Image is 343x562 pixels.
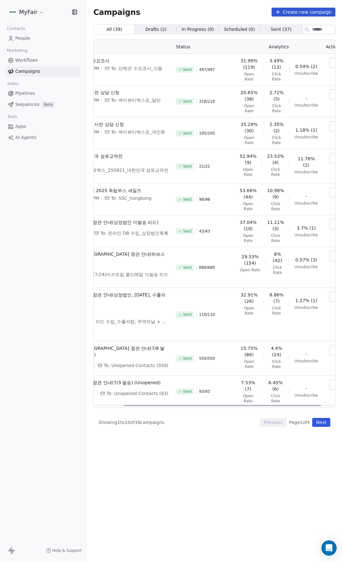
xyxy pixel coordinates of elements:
[271,26,292,33] span: Sent ( 37 )
[239,121,259,134] span: 35.29% (30)
[183,229,192,234] span: Sent
[294,393,318,398] span: Unsubscribe
[15,101,39,108] span: Sequences
[46,548,82,553] a: Help & Support
[269,135,284,145] span: Click Rate
[306,385,307,392] span: -
[269,121,284,134] span: 2.35% (2)
[199,67,215,72] span: 497 / 497
[15,134,37,141] span: AI Agents
[267,219,284,232] span: 11.11% (3)
[46,292,168,304] span: 비즈트립_두바이, 홍콩 참관 안내(상장법인, [DATE], 수출의 탑)
[4,24,28,33] span: Contacts
[240,267,260,273] span: Open Rate
[5,99,80,110] a: SequencesBeta
[306,95,307,101] span: -
[295,127,317,133] span: 1.18% (1)
[294,232,318,238] span: Unsubscribe
[267,233,284,243] span: Click Rate
[239,219,257,232] span: 37.04% (10)
[9,8,17,16] img: %C3%AC%C2%9B%C2%90%C3%AD%C2%98%C2%95%20%C3%AB%C2%A1%C2%9C%C3%AA%C2%B3%C2%A0(white+round).png
[42,101,55,108] span: Beta
[46,251,168,264] span: 비즈트립_두바이, [GEOGRAPHIC_DATA] 참관 안내(허브스팟 미발송 리드)
[199,229,210,234] span: 43 / 43
[183,312,192,317] span: Sent
[183,197,192,202] span: Sent
[239,233,257,243] span: Open Rate
[312,418,330,427] button: Next
[269,306,284,316] span: Click Rate
[106,390,168,397] span: To: Unopened Contacts (93)
[239,72,258,82] span: Open Rate
[239,187,257,200] span: 53.66% (44)
[267,167,284,177] span: Click Rate
[199,356,215,361] span: 550 / 550
[295,63,317,70] span: 0.54% (2)
[199,265,215,270] span: 680 / 680
[4,46,30,55] span: Marketing
[111,195,151,201] span: To: SSC_hongkong
[269,345,284,358] span: 4.4% (24)
[239,58,258,70] span: 31.99% (119)
[19,8,37,16] span: MyFair
[224,26,255,33] span: Scheduled ( 0 )
[104,362,169,369] span: To: Unopened Contacts (550)
[183,67,192,72] span: Sent
[73,318,168,325] span: To: 온라인 리드 수집_수출의탑, 무역의날 + 1 more
[5,33,80,44] a: People
[52,548,82,553] span: Help & Support
[98,419,165,426] span: Showing 1 to 10 of 39 campaigns
[295,257,317,263] span: 0.57% (3)
[239,393,257,404] span: Open Rate
[306,351,307,357] span: -
[269,72,284,82] span: Click Rate
[46,345,168,358] span: 비즈트립_두바이, [GEOGRAPHIC_DATA] 참관 안내(7/8 발송_스티비) (Unopened)
[271,251,284,264] span: 8% (42)
[294,264,318,269] span: Unsubscribe
[172,40,236,54] th: Status
[239,292,259,304] span: 32.91% (26)
[239,379,257,392] span: 7.53% (7)
[294,103,318,108] span: Unsubscribe
[239,359,259,369] span: Open Rate
[269,292,284,304] span: 8.86% (7)
[15,35,30,42] span: People
[183,389,192,394] span: Sent
[239,153,257,166] span: 52.94% (9)
[15,123,26,130] span: Apps
[5,66,80,77] a: Campaigns
[269,89,284,102] span: 2.72% (5)
[100,230,168,236] span: To: 온라인 DB 수집_상장법인목록
[4,112,20,121] span: Tools
[46,153,168,159] span: 코엑스_250821_대한민국 섬유교역전
[111,97,161,103] span: To: 케이뷰티엑스포_일반
[4,79,21,88] span: Sales
[239,345,259,358] span: 15.75% (86)
[183,99,192,104] span: Sent
[183,164,192,169] span: Sent
[199,131,215,136] span: 105 / 105
[111,65,162,72] span: To: 단체관 수요조사_식품
[239,253,260,266] span: 29.33% (154)
[183,265,192,270] span: Sent
[269,103,284,114] span: Click Rate
[239,167,257,177] span: Open Rate
[5,132,80,143] a: AI Agents
[269,359,284,369] span: Click Rate
[46,121,168,128] span: 개인화_케이뷰티엑스포 사전 상담 신청
[145,26,167,33] span: Drafts ( 2 )
[5,121,80,132] a: Apps
[183,131,192,136] span: Sent
[306,193,307,199] span: -
[294,170,318,175] span: Unsubscribe
[46,219,168,225] span: 비즈트립_두바이, 홍콩 참관 안내(상장법인 미발송 리드)
[239,306,259,316] span: Open Rate
[46,187,168,194] span: SCC_홍콩 코스모프로프 2025 독립부스 세일즈
[43,40,172,54] th: Name
[5,55,80,66] a: Workflows
[182,26,214,33] span: In Progress ( 0 )
[294,156,318,168] span: 11.76% (2)
[183,356,192,361] span: Sent
[199,312,215,317] span: 110 / 110
[294,71,318,76] span: Unsubscribe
